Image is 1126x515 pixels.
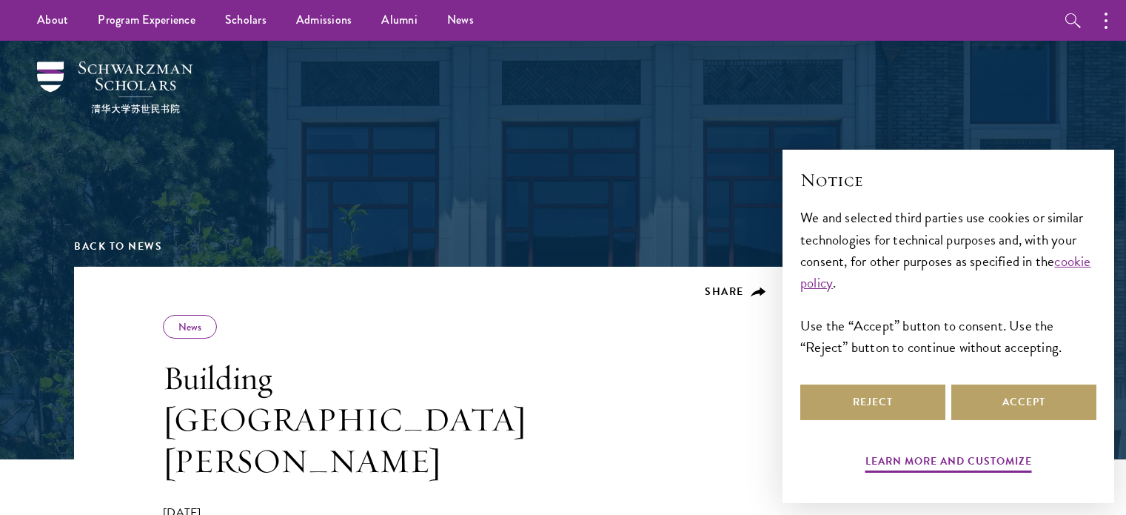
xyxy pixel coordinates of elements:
button: Learn more and customize [865,452,1032,475]
button: Reject [800,385,945,420]
h2: Notice [800,167,1096,193]
h1: Building [GEOGRAPHIC_DATA][PERSON_NAME] [163,357,585,482]
a: cookie policy [800,250,1091,293]
button: Share [705,285,766,299]
img: Schwarzman Scholars [37,62,192,113]
a: News [178,319,201,334]
span: Share [705,284,744,299]
a: Back to News [74,239,162,254]
div: We and selected third parties use cookies or similar technologies for technical purposes and, wit... [800,207,1096,357]
button: Accept [951,385,1096,420]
